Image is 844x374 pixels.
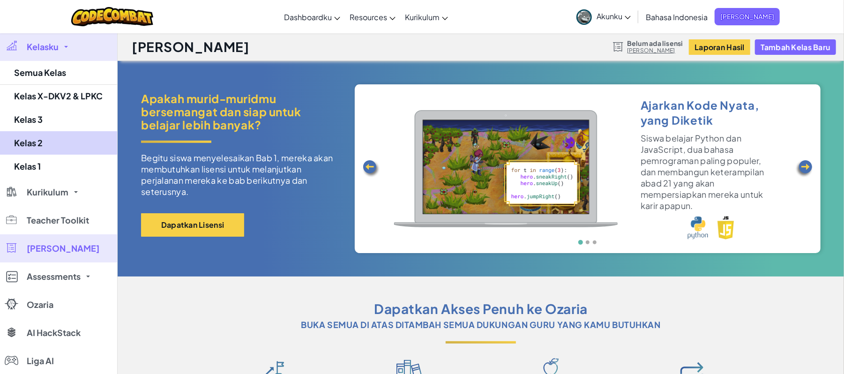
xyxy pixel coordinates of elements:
[715,8,780,25] a: [PERSON_NAME]
[27,244,99,253] span: [PERSON_NAME]
[576,9,592,25] img: avatar
[141,152,341,197] p: Begitu siswa menyelesaikan Bab 1, mereka akan membutuhkan lisensi untuk melanjutkan perjalanan me...
[374,300,588,318] span: Dapatkan Akses Penuh ke Ozaria
[627,47,683,54] a: [PERSON_NAME]
[394,110,618,227] img: Device_1.png
[141,213,244,237] button: Dapatkan Lisensi
[795,159,814,178] img: Arrow_Left.png
[627,39,683,47] span: Belum ada lisensi
[27,329,81,337] span: AI HackStack
[27,188,68,196] span: Kurikulum
[279,4,345,30] a: Dashboardku
[362,159,381,178] img: Arrow_Left.png
[27,43,59,51] span: Kelasku
[641,4,712,30] a: Bahasa Indonesia
[350,12,387,22] span: Resources
[301,318,660,332] span: Buka semua di atas ditambah semua dukungan guru yang kamu butuhkan
[27,272,81,281] span: Assessments
[689,39,750,55] button: Laporan Hasil
[71,7,153,26] img: CodeCombat logo
[400,4,453,30] a: Kurikulum
[597,11,631,21] span: Akunku
[405,12,440,22] span: Kurikulum
[132,38,249,56] h1: [PERSON_NAME]
[27,357,54,365] span: Liga AI
[27,300,53,309] span: Ozaria
[641,98,760,127] span: Ajarkan Kode Nyata, yang Diketik
[572,2,635,31] a: Akunku
[345,4,400,30] a: Resources
[141,92,341,131] span: Apakah murid-muridmu bersemangat dan siap untuk belajar lebih banyak?
[27,216,89,224] span: Teacher Toolkit
[641,133,772,211] p: Siswa belajar Python dan JavaScript, dua bahasa pemrograman paling populer, dan membangun keteram...
[284,12,332,22] span: Dashboardku
[717,216,734,239] img: javascript_logo.png
[646,12,708,22] span: Bahasa Indonesia
[687,216,708,239] img: python_logo.png
[755,39,836,55] button: Tambah Kelas Baru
